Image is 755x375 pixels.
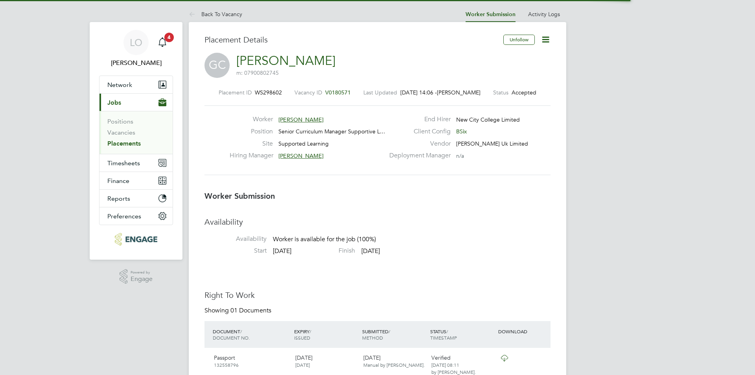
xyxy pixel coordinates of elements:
label: End Hirer [385,115,451,124]
span: Luke O'Neill [99,58,173,68]
span: Supported Learning [278,140,329,147]
label: Vendor [385,140,451,148]
label: Deployment Manager [385,151,451,160]
a: Placements [107,140,141,147]
span: by [PERSON_NAME]. [431,369,476,375]
label: Finish [293,247,355,255]
label: Start [204,247,267,255]
span: [PERSON_NAME] [437,89,481,96]
span: Accepted [512,89,536,96]
span: Worker is available for the job (100%) [273,236,376,244]
button: Jobs [99,94,173,111]
nav: Main navigation [90,22,182,260]
div: SUBMITTED [360,324,428,345]
span: Reports [107,195,130,202]
span: [DATE] [273,247,291,255]
span: Jobs [107,99,121,106]
span: n/a [456,152,464,159]
span: / [389,328,390,334]
a: Activity Logs [528,11,560,18]
h3: Placement Details [204,35,497,45]
a: Positions [107,118,133,125]
span: Verified [431,354,451,361]
label: Availability [204,235,267,243]
span: / [309,328,311,334]
label: Hiring Manager [230,151,273,160]
div: [DATE] [360,351,428,371]
label: Worker [230,115,273,124]
div: STATUS [428,324,496,345]
span: Network [107,81,132,89]
label: Placement ID [219,89,252,96]
span: / [446,328,448,334]
button: Reports [99,190,173,207]
h3: Availability [204,217,551,227]
label: Last Updated [363,89,397,96]
span: V0180571 [325,89,351,96]
label: Vacancy ID [295,89,322,96]
span: [PERSON_NAME] Uk Limited [456,140,528,147]
a: 4 [155,30,170,55]
div: DOCUMENT [211,324,292,345]
span: / [240,328,242,334]
span: 4 [164,33,174,42]
span: Powered by [131,269,153,276]
span: Senior Curriculum Manager Supportive L… [278,128,385,135]
span: LO [130,37,142,48]
span: ISSUED [294,334,310,341]
div: DOWNLOAD [496,324,551,338]
span: [DATE] [361,247,380,255]
label: Status [493,89,508,96]
span: Engage [131,276,153,283]
span: TIMESTAMP [430,334,457,341]
a: Worker Submission [466,11,516,18]
div: Passport [211,351,292,371]
span: 01 Documents [230,307,271,314]
span: GC [204,53,230,78]
span: DOCUMENT NO. [213,334,250,341]
label: Client Config [385,127,451,136]
span: Preferences [107,212,141,220]
label: Site [230,140,273,148]
button: Preferences [99,207,173,225]
h3: Right To Work [204,290,551,300]
a: Vacancies [107,129,135,136]
span: New City College Limited [456,116,520,123]
span: [DATE] 14:06 - [400,89,437,96]
span: WS298602 [255,89,282,96]
span: BSix [456,128,467,135]
b: Worker Submission [204,191,275,201]
span: [DATE] 08:11 [431,362,459,368]
span: Finance [107,177,129,185]
button: Finance [99,172,173,189]
span: 132558796 [214,362,239,368]
button: Timesheets [99,154,173,172]
label: Position [230,127,273,136]
a: [PERSON_NAME] [236,53,335,68]
button: Unfollow [503,35,535,45]
button: Network [99,76,173,93]
div: EXPIRY [292,324,360,345]
span: Timesheets [107,159,140,167]
span: Manual by [PERSON_NAME]. [363,362,425,368]
div: [DATE] [292,351,360,371]
span: METHOD [362,334,383,341]
div: Showing [204,307,273,315]
a: LO[PERSON_NAME] [99,30,173,68]
a: Go to home page [99,233,173,246]
img: morganhunt-logo-retina.png [115,233,157,246]
span: m: 07900802745 [236,69,279,76]
a: Powered byEngage [120,269,153,284]
a: Back To Vacancy [189,11,242,18]
span: [PERSON_NAME] [278,152,324,159]
span: [DATE] [295,362,310,368]
span: [PERSON_NAME] [278,116,324,123]
div: Jobs [99,111,173,154]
